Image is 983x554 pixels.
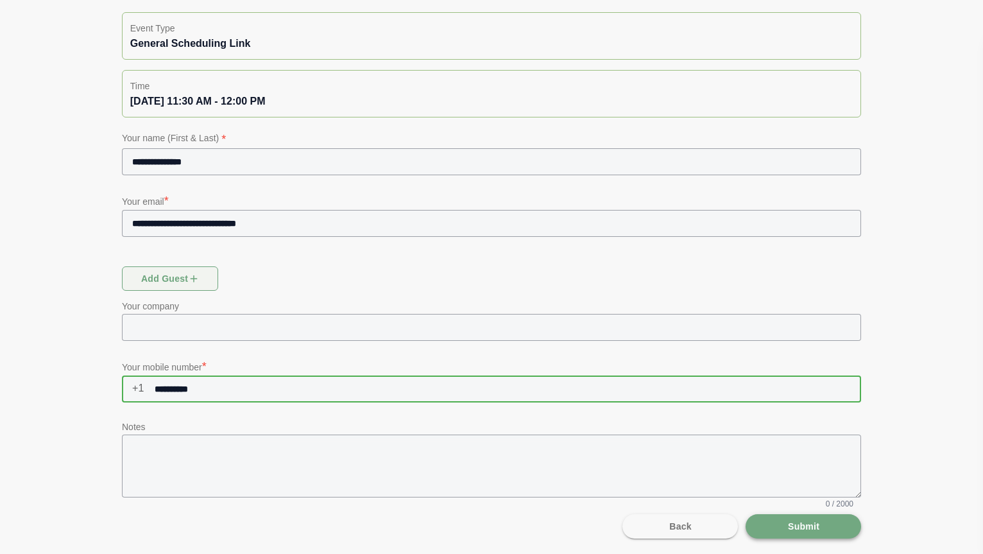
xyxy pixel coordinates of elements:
div: [DATE] 11:30 AM - 12:00 PM [130,94,853,109]
button: Back [622,514,738,539]
span: Add guest [141,266,200,291]
span: Back [669,514,692,539]
p: Time [130,78,853,94]
p: Your mobile number [122,358,861,376]
p: Your company [122,299,861,314]
p: Notes [122,419,861,435]
p: Your name (First & Last) [122,130,861,148]
button: Submit [746,514,861,539]
button: Add guest [122,266,218,291]
p: Event Type [130,21,853,36]
span: 0 / 2000 [826,499,853,509]
span: +1 [122,376,144,401]
p: Your email [122,192,861,210]
div: General Scheduling Link [130,36,853,51]
span: Submit [787,514,819,539]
